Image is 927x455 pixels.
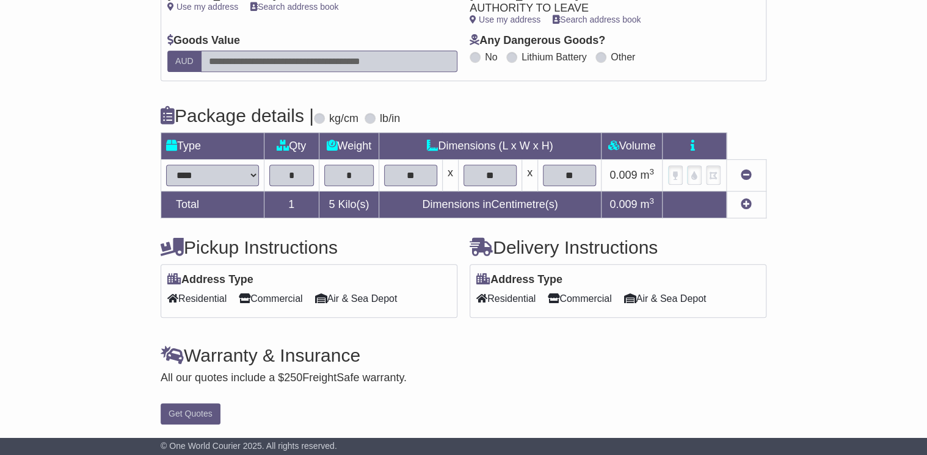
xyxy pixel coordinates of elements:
[167,2,238,12] a: Use my address
[609,169,637,181] span: 0.009
[476,289,536,308] span: Residential
[640,169,654,181] span: m
[161,106,314,126] h4: Package details |
[522,159,537,191] td: x
[319,132,379,159] td: Weight
[161,371,766,385] div: All our quotes include a $ FreightSafe warranty.
[264,132,319,159] td: Qty
[319,191,379,218] td: Kilo(s)
[649,196,654,206] sup: 3
[741,198,752,210] a: Add new item
[315,289,398,308] span: Air & Sea Depot
[649,167,654,176] sup: 3
[522,51,587,63] label: Lithium Battery
[640,198,654,210] span: m
[161,237,457,257] h4: Pickup Instructions
[741,169,752,181] a: Remove this item
[553,15,641,24] a: Search address book
[548,289,611,308] span: Commercial
[161,403,220,425] button: Get Quotes
[476,273,562,287] label: Address Type
[470,237,766,257] h4: Delivery Instructions
[167,34,240,48] label: Goods Value
[264,191,319,218] td: 1
[329,198,335,210] span: 5
[379,132,601,159] td: Dimensions (L x W x H)
[609,198,637,210] span: 0.009
[161,132,264,159] td: Type
[624,289,707,308] span: Air & Sea Depot
[380,112,400,126] label: lb/in
[470,2,747,15] div: AUTHORITY TO LEAVE
[161,441,337,451] span: © One World Courier 2025. All rights reserved.
[167,273,253,287] label: Address Type
[470,15,540,24] a: Use my address
[239,289,302,308] span: Commercial
[284,371,302,384] span: 250
[485,51,497,63] label: No
[161,345,766,365] h4: Warranty & Insurance
[601,132,662,159] td: Volume
[379,191,601,218] td: Dimensions in Centimetre(s)
[611,51,635,63] label: Other
[329,112,358,126] label: kg/cm
[470,34,605,48] label: Any Dangerous Goods?
[167,51,202,72] label: AUD
[161,191,264,218] td: Total
[167,289,227,308] span: Residential
[442,159,458,191] td: x
[250,2,338,12] a: Search address book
